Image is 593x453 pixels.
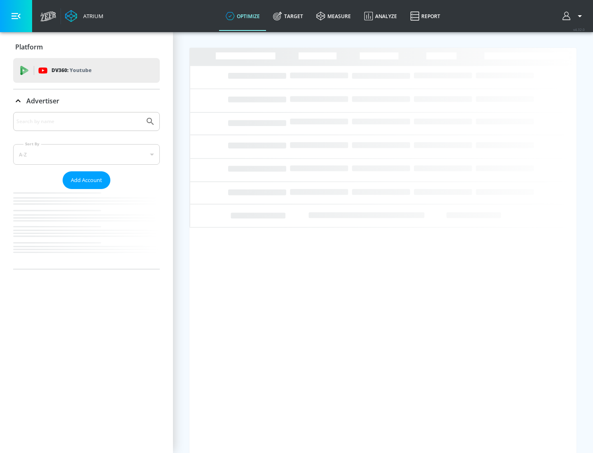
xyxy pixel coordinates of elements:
button: Add Account [63,171,110,189]
div: Advertiser [13,89,160,112]
a: Analyze [357,1,404,31]
span: v 4.32.0 [573,27,585,32]
p: DV360: [51,66,91,75]
span: Add Account [71,175,102,185]
a: optimize [219,1,266,31]
a: Report [404,1,447,31]
input: Search by name [16,116,141,127]
p: Youtube [70,66,91,75]
div: Platform [13,35,160,58]
a: Atrium [65,10,103,22]
p: Platform [15,42,43,51]
a: measure [310,1,357,31]
div: Advertiser [13,112,160,269]
nav: list of Advertiser [13,189,160,269]
div: A-Z [13,144,160,165]
div: Atrium [80,12,103,20]
a: Target [266,1,310,31]
label: Sort By [23,141,41,147]
p: Advertiser [26,96,59,105]
div: DV360: Youtube [13,58,160,83]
